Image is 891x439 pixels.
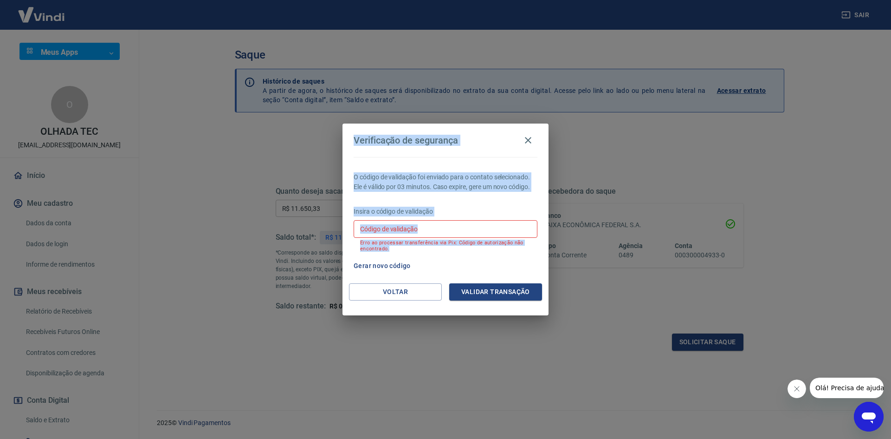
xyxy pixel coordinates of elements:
iframe: Mensagem da empresa [810,378,884,398]
iframe: Botão para abrir a janela de mensagens [854,402,884,432]
button: Validar transação [449,283,542,301]
p: Erro ao processar transferência via Pix: Código de autorização não encontrado. [360,240,531,252]
button: Gerar novo código [350,257,414,275]
p: O código de validação foi enviado para o contato selecionado. Ele é válido por 03 minutos. Caso e... [354,172,537,192]
h4: Verificação de segurança [354,135,458,146]
span: Olá! Precisa de ajuda? [6,7,78,14]
button: Voltar [349,283,442,301]
p: Insira o código de validação [354,207,537,216]
iframe: Fechar mensagem [788,380,806,398]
